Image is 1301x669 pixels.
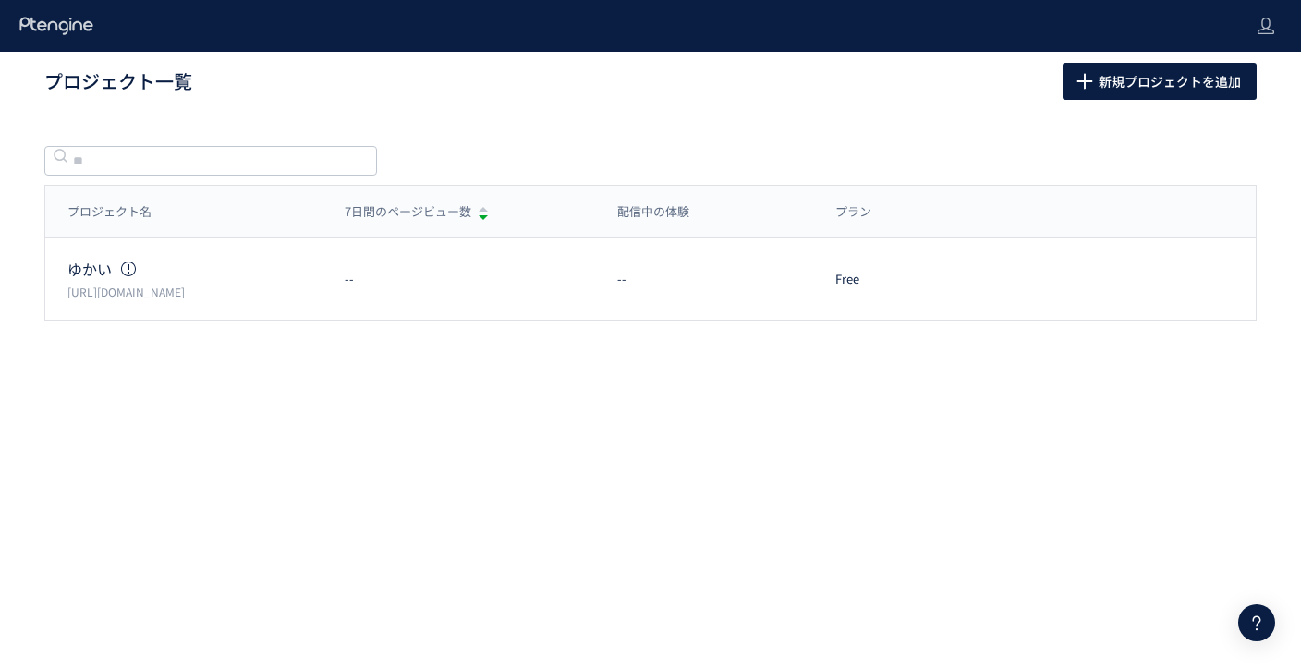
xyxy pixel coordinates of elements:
h1: プロジェクト一覧 [44,68,1022,95]
div: Free [813,271,979,288]
div: -- [595,271,813,288]
p: ゆかい [67,259,322,280]
div: -- [322,271,595,288]
span: プラン [835,203,871,221]
span: プロジェクト名 [67,203,152,221]
span: 新規プロジェクトを追加 [1099,63,1241,100]
span: 配信中の体験 [617,203,689,221]
p: https://ucai.co.jp [67,284,322,299]
span: 7日間のページビュー数 [345,203,471,221]
button: 新規プロジェクトを追加 [1063,63,1257,100]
